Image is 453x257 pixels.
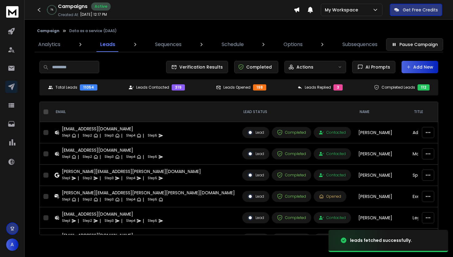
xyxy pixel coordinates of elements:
p: Step 3 [104,196,114,203]
p: Step 2 [83,196,92,203]
p: Step 1 [62,133,70,139]
div: Completed [277,172,306,178]
a: Sequences [151,37,185,52]
p: Step 4 [126,218,135,224]
p: | [143,154,144,160]
p: | [143,133,144,139]
p: | [121,175,122,181]
div: Send us a message [13,88,103,95]
div: Navigating Advanced Campaign Options in ReachInbox [13,148,103,161]
p: Get Free Credits [403,7,438,13]
p: Step 2 [83,133,92,139]
td: [PERSON_NAME] [355,165,409,186]
div: Completed [277,130,306,135]
span: Help [98,208,108,213]
div: Contacted [319,173,346,178]
div: leads fetched successfully. [350,237,412,243]
p: Step 2 [83,154,92,160]
div: Completed [277,215,306,221]
p: Step 3 [104,133,114,139]
div: 112 [418,84,430,91]
div: Lead [247,215,264,221]
button: AI Prompts [352,61,395,73]
img: logo [6,6,18,18]
p: Step 5 [148,154,157,160]
p: Sequences [155,41,182,48]
div: Send us a messageWe'll be back online later [DATE] [6,83,117,107]
p: Created At: [58,12,79,17]
a: Subsequences [339,37,381,52]
div: [PERSON_NAME][EMAIL_ADDRESS][PERSON_NAME][DOMAIN_NAME] [62,168,201,175]
button: Pause Campaign [386,38,443,51]
p: Subsequences [342,41,377,48]
p: Step 3 [104,175,114,181]
p: Step 5 [148,218,157,224]
p: | [121,133,122,139]
p: Step 5 [148,133,157,139]
button: Campaign [37,28,59,33]
p: Step 5 [148,175,157,181]
div: [EMAIL_ADDRESS][DOMAIN_NAME] [62,126,163,132]
td: [PERSON_NAME] [355,122,409,143]
div: 3 [333,84,343,91]
button: Search for help [9,112,114,125]
p: Hi [PERSON_NAME] [12,44,111,54]
p: Step 1 [62,218,70,224]
div: Active [91,2,111,11]
th: LEAD STATUS [239,102,355,122]
p: Step 3 [104,218,114,224]
div: Lead [247,194,264,199]
div: Contacted [319,151,346,156]
td: [PERSON_NAME] [355,186,409,207]
h1: Campaigns [58,3,88,10]
p: | [121,196,122,203]
p: | [100,133,101,139]
p: Leads Contacted [136,85,169,90]
p: Schedule [222,41,244,48]
a: Leads [96,37,119,52]
div: 198 [253,84,266,91]
p: Total Leads [55,85,77,90]
p: Data as a service (DAAS) [69,28,117,33]
p: | [143,175,144,181]
span: AI Prompts [363,64,390,70]
div: 319 [172,84,185,91]
img: Profile image for Rohan [73,10,86,22]
a: Analytics [35,37,64,52]
p: | [143,218,144,224]
p: Leads Opened [223,85,251,90]
span: Messages [51,208,72,213]
div: Lead [247,130,264,135]
span: Home [14,208,27,213]
div: Discovering ReachInbox: A Guide to Its Purpose and Functionality [9,163,114,181]
p: Leads [100,41,115,48]
p: Step 4 [126,133,135,139]
div: Optimizing Warmup Settings in ReachInbox [9,127,114,145]
a: Schedule [218,37,247,52]
img: logo [12,12,61,21]
div: Contacted [319,130,346,135]
p: Step 4 [126,196,135,203]
p: Step 1 [62,196,70,203]
p: Step 4 [126,175,135,181]
p: Step 5 [148,196,157,203]
p: | [100,154,101,160]
div: Completed [277,151,306,157]
button: A [6,238,18,251]
button: Verification Results [166,61,228,73]
p: | [100,175,101,181]
div: We'll be back online later [DATE] [13,95,103,101]
div: [PERSON_NAME][EMAIL_ADDRESS][PERSON_NAME][PERSON_NAME][DOMAIN_NAME] [62,190,235,196]
button: Get Free Credits [390,4,442,16]
p: | [121,218,122,224]
p: Leads Replied [305,85,331,90]
p: | [100,196,101,203]
div: Leveraging Spintax for Email Customization [13,183,103,196]
p: Step 2 [83,218,92,224]
p: | [100,218,101,224]
p: Step 2 [83,175,92,181]
div: Contacted [319,215,346,220]
p: | [78,154,79,160]
span: Verification Results [177,64,223,70]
